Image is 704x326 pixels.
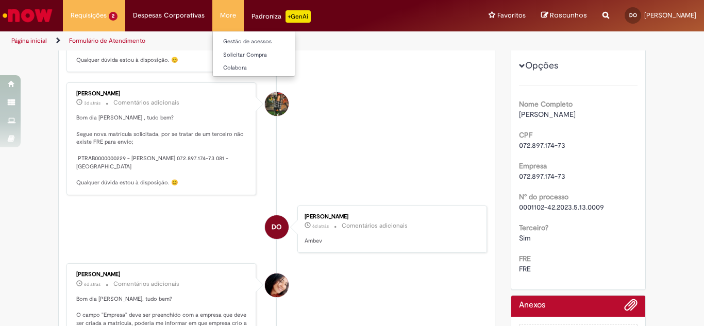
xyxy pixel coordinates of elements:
[497,10,526,21] span: Favoritos
[519,202,604,212] span: 0001102-42.2023.5.13.0009
[286,10,311,23] p: +GenAi
[1,5,54,26] img: ServiceNow
[11,37,47,45] a: Página inicial
[212,31,295,77] ul: More
[312,223,329,229] span: 6d atrás
[76,91,248,97] div: [PERSON_NAME]
[265,92,289,116] div: Karol Clorado
[76,271,248,278] div: [PERSON_NAME]
[305,214,476,220] div: [PERSON_NAME]
[519,161,547,170] b: Empresa
[519,233,531,243] span: Sim
[312,223,329,229] time: 22/08/2025 13:54:38
[519,99,573,109] b: Nome Completo
[84,100,100,106] time: 25/08/2025 09:05:44
[109,12,118,21] span: 2
[213,36,326,47] a: Gestão de acessos
[519,223,548,232] b: Terceiro?
[519,254,531,263] b: FRE
[84,281,100,287] time: 22/08/2025 11:57:08
[220,10,236,21] span: More
[550,10,587,20] span: Rascunhos
[265,215,289,239] div: Daniely De Oliveira
[113,280,179,288] small: Comentários adicionais
[84,100,100,106] span: 3d atrás
[305,237,476,245] p: Ambev
[69,37,145,45] a: Formulário de Atendimento
[519,130,532,140] b: CPF
[519,264,531,273] span: FRE
[624,298,638,317] button: Adicionar anexos
[519,192,568,201] b: N° do processo
[519,110,576,119] span: [PERSON_NAME]
[519,141,565,150] span: 072.897.174-73
[213,62,326,74] a: Colabora
[272,215,281,239] span: DO
[8,31,462,50] ul: Trilhas de página
[519,301,545,310] h2: Anexos
[113,98,179,107] small: Comentários adicionais
[71,10,107,21] span: Requisições
[342,221,408,230] small: Comentários adicionais
[252,10,311,23] div: Padroniza
[629,12,637,19] span: DO
[541,11,587,21] a: Rascunhos
[84,281,100,287] span: 6d atrás
[519,171,565,181] span: 072.897.174-73
[644,11,696,20] span: [PERSON_NAME]
[213,49,326,61] a: Solicitar Compra
[133,10,205,21] span: Despesas Corporativas
[76,114,248,186] p: Bom dia [PERSON_NAME] , tudo bem? Segue nova matrícula solicitada, por se tratar de um terceiro n...
[265,273,289,297] div: Vitoria Caroline Lima Rocha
